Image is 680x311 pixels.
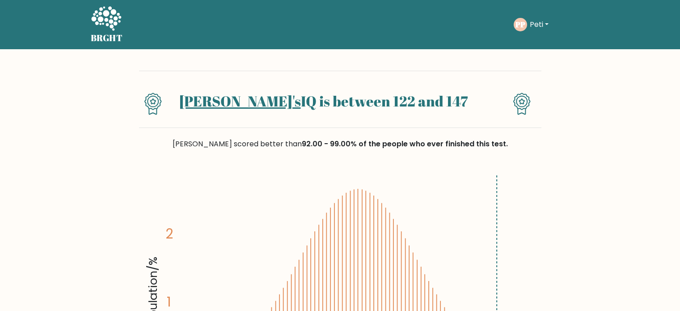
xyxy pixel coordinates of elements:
[165,225,173,243] tspan: 2
[527,19,551,30] button: Peti
[515,19,525,30] text: PP
[91,4,123,46] a: BRGHT
[177,93,469,110] h1: IQ is between 122 and 147
[139,139,541,149] div: [PERSON_NAME] scored better than
[167,293,171,311] tspan: 1
[302,139,508,149] span: 92.00 - 99.00% of the people who ever finished this test.
[91,33,123,43] h5: BRGHT
[179,91,301,111] a: [PERSON_NAME]'s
